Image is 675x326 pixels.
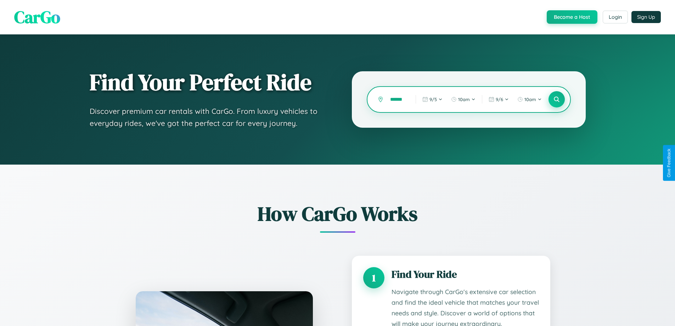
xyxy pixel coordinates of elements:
[392,267,539,281] h3: Find Your Ride
[125,200,550,227] h2: How CarGo Works
[631,11,661,23] button: Sign Up
[90,70,324,95] h1: Find Your Perfect Ride
[419,94,446,105] button: 9/5
[90,105,324,129] p: Discover premium car rentals with CarGo. From luxury vehicles to everyday rides, we've got the pe...
[485,94,512,105] button: 9/6
[458,96,470,102] span: 10am
[14,5,60,29] span: CarGo
[603,11,628,23] button: Login
[524,96,536,102] span: 10am
[496,96,503,102] span: 9 / 6
[448,94,479,105] button: 10am
[429,96,437,102] span: 9 / 5
[514,94,545,105] button: 10am
[547,10,597,24] button: Become a Host
[363,267,384,288] div: 1
[666,149,671,177] div: Give Feedback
